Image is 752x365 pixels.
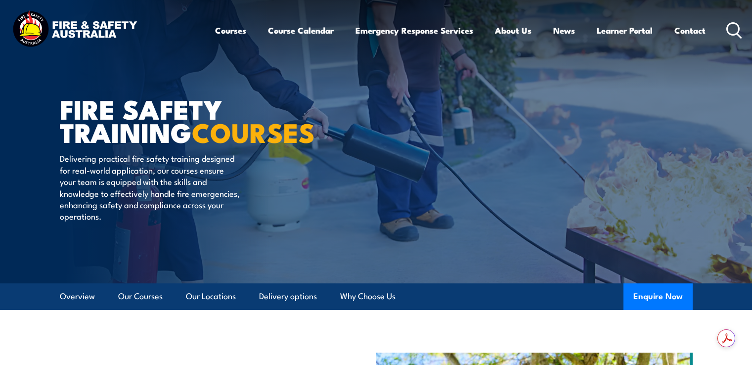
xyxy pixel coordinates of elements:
[340,283,396,310] a: Why Choose Us
[118,283,163,310] a: Our Courses
[259,283,317,310] a: Delivery options
[60,152,240,222] p: Delivering practical fire safety training designed for real-world application, our courses ensure...
[597,17,653,44] a: Learner Portal
[60,283,95,310] a: Overview
[623,283,693,310] button: Enquire Now
[60,97,304,143] h1: FIRE SAFETY TRAINING
[355,17,473,44] a: Emergency Response Services
[215,17,246,44] a: Courses
[553,17,575,44] a: News
[186,283,236,310] a: Our Locations
[674,17,706,44] a: Contact
[268,17,334,44] a: Course Calendar
[495,17,531,44] a: About Us
[192,111,315,152] strong: COURSES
